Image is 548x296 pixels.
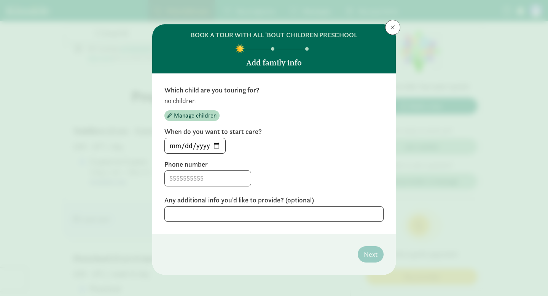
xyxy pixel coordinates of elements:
h5: Add family info [246,58,302,67]
label: Phone number [164,160,384,169]
span: Manage children [174,111,217,120]
span: Next [364,249,378,259]
input: 5555555555 [165,171,251,186]
p: no children [164,96,384,105]
label: Any additional info you'd like to provide? (optional) [164,196,384,205]
label: Which child are you touring for? [164,86,384,95]
button: Manage children [164,110,220,121]
h6: BOOK A TOUR WITH ALL 'BOUT CHILDREN PRESCHOOL [191,30,357,40]
label: When do you want to start care? [164,127,384,136]
button: Next [358,246,384,263]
